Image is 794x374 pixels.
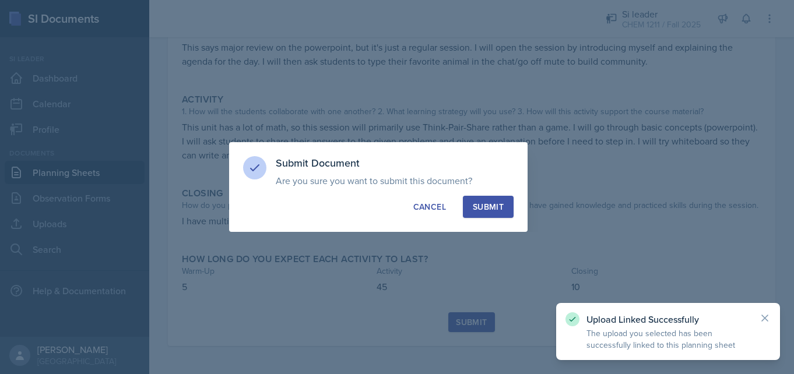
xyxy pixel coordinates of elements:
[586,313,750,325] p: Upload Linked Successfully
[586,327,750,351] p: The upload you selected has been successfully linked to this planning sheet
[463,196,514,218] button: Submit
[276,175,514,186] p: Are you sure you want to submit this document?
[276,156,514,170] h3: Submit Document
[403,196,456,218] button: Cancel
[413,201,446,213] div: Cancel
[473,201,504,213] div: Submit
